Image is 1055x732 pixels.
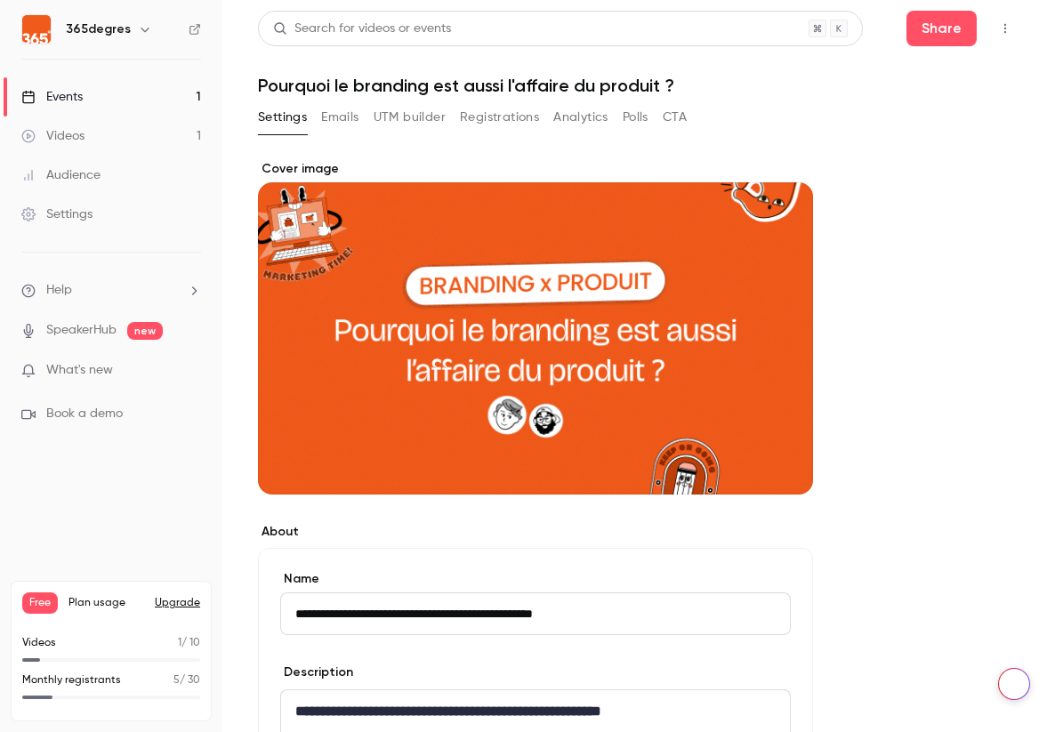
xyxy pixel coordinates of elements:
[173,675,180,686] span: 5
[258,75,1019,96] h1: Pourquoi le branding est aussi l'affaire du produit ?
[46,281,72,300] span: Help
[66,20,131,38] h6: 365degres
[22,592,58,614] span: Free
[178,638,181,648] span: 1
[280,664,353,681] label: Description
[258,523,813,541] label: About
[21,205,93,223] div: Settings
[258,103,307,132] button: Settings
[22,672,121,688] p: Monthly registrants
[374,103,446,132] button: UTM builder
[46,321,117,340] a: SpeakerHub
[21,127,85,145] div: Videos
[280,570,791,588] label: Name
[258,160,813,178] label: Cover image
[46,405,123,423] span: Book a demo
[155,596,200,610] button: Upgrade
[273,20,451,38] div: Search for videos or events
[127,322,163,340] span: new
[21,88,83,106] div: Events
[663,103,687,132] button: CTA
[68,596,144,610] span: Plan usage
[22,635,56,651] p: Videos
[258,160,813,495] section: Cover image
[906,11,977,46] button: Share
[22,15,51,44] img: 365degres
[46,361,113,380] span: What's new
[178,635,200,651] p: / 10
[21,281,201,300] li: help-dropdown-opener
[21,166,101,184] div: Audience
[623,103,648,132] button: Polls
[321,103,358,132] button: Emails
[553,103,608,132] button: Analytics
[173,672,200,688] p: / 30
[460,103,539,132] button: Registrations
